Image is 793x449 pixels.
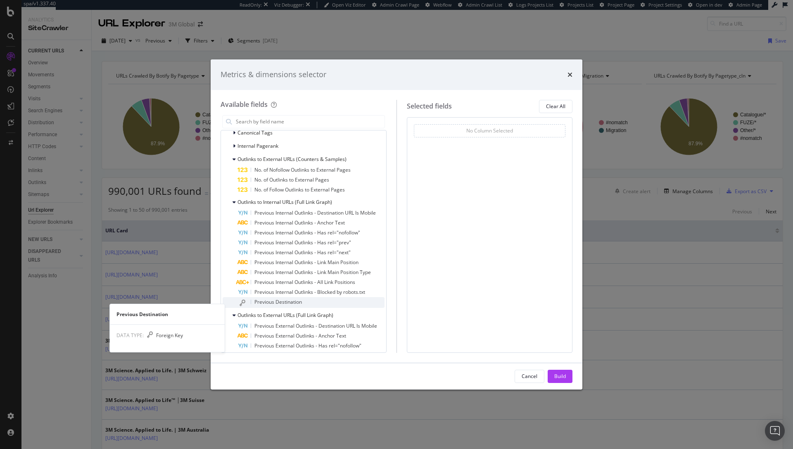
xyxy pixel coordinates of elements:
[254,209,376,216] span: Previous Internal Outlinks - Destination URL Is Mobile
[237,199,332,206] span: Outlinks to Internal URLs (Full Link Graph)
[254,342,361,349] span: Previous External Outlinks - Has rel="nofollow"
[254,229,360,236] span: Previous Internal Outlinks - Has rel="nofollow"
[466,127,513,134] div: No Column Selected
[237,142,278,149] span: Internal Pagerank
[554,373,566,380] div: Build
[254,166,351,173] span: No. of Nofollow Outlinks to External Pages
[221,69,326,80] div: Metrics & dimensions selector
[546,103,565,110] div: Clear All
[254,176,329,183] span: No. of Outlinks to External Pages
[254,249,351,256] span: Previous Internal Outlinks - Has rel="next"
[407,102,452,111] div: Selected fields
[254,322,377,329] span: Previous External Outlinks - Destination URL Is Mobile
[254,288,365,295] span: Previous Internal Outlinks - Blocked by robots.txt
[237,312,333,319] span: Outlinks to External URLs (Full Link Graph)
[254,186,345,193] span: No. of Follow Outlinks to External Pages
[254,239,351,246] span: Previous Internal Outlinks - Has rel="prev"
[110,311,225,318] div: Previous Destination
[539,100,572,113] button: Clear All
[221,100,268,109] div: Available fields
[235,116,385,128] input: Search by field name
[211,59,582,390] div: modal
[237,156,347,163] span: Outlinks to External URLs (Counters & Samples)
[765,421,785,441] div: Open Intercom Messenger
[522,373,537,380] div: Cancel
[567,69,572,80] div: times
[254,269,371,276] span: Previous Internal Outlinks - Link Main Position Type
[515,370,544,383] button: Cancel
[237,129,273,136] span: Canonical Tags
[254,298,302,305] span: Previous Destination
[254,259,359,266] span: Previous Internal Outlinks - Link Main Position
[254,219,345,226] span: Previous Internal Outlinks - Anchor Text
[254,279,355,286] span: Previous Internal Outlinks - All Link Positions
[254,332,346,339] span: Previous External Outlinks - Anchor Text
[548,370,572,383] button: Build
